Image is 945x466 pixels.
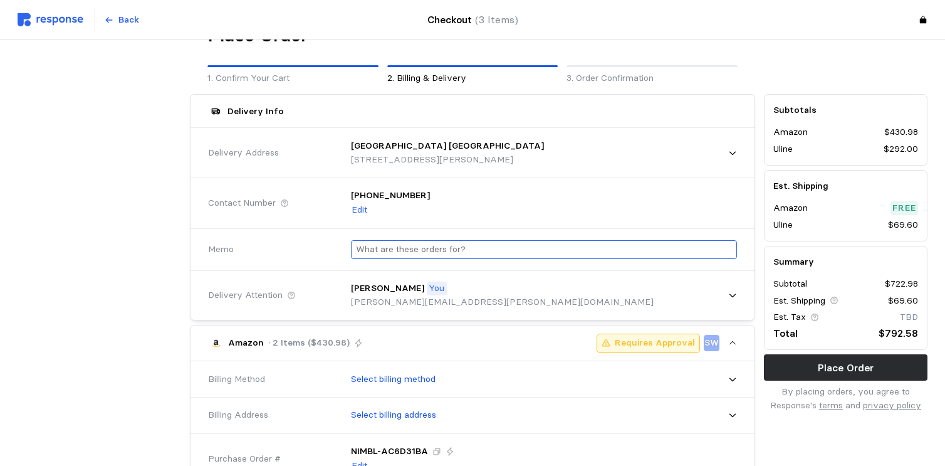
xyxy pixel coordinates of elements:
[97,8,146,32] button: Back
[879,326,918,341] p: $792.58
[900,310,918,324] p: TBD
[351,445,428,458] p: NIMBL-AC6D31BA
[819,400,843,411] a: terms
[228,336,264,350] p: Amazon
[356,241,732,259] input: What are these orders for?
[351,282,424,295] p: [PERSON_NAME]
[773,125,808,139] p: Amazon
[191,326,754,361] button: Amazon· 2 Items ($430.98)Requires ApprovalSW
[773,326,798,341] p: Total
[773,255,918,268] h5: Summary
[773,103,918,117] h5: Subtotals
[351,408,436,422] p: Select billing address
[427,12,518,28] h4: Checkout
[351,189,430,203] p: [PHONE_NUMBER]
[351,295,654,309] p: [PERSON_NAME][EMAIL_ADDRESS][PERSON_NAME][DOMAIN_NAME]
[351,203,368,218] button: Edit
[884,125,918,139] p: $430.98
[892,201,916,215] p: Free
[208,408,268,422] span: Billing Address
[773,179,918,193] h5: Est. Shipping
[773,201,808,215] p: Amazon
[888,218,918,232] p: $69.60
[268,336,350,350] p: · 2 Items ($430.98)
[351,153,544,167] p: [STREET_ADDRESS][PERSON_NAME]
[773,294,825,308] p: Est. Shipping
[773,277,807,291] p: Subtotal
[208,243,234,257] span: Memo
[863,400,921,411] a: privacy policy
[351,139,544,153] p: [GEOGRAPHIC_DATA] [GEOGRAPHIC_DATA]
[208,373,265,386] span: Billing Method
[773,142,793,156] p: Uline
[615,336,695,350] p: Requires Approval
[764,354,927,381] button: Place Order
[429,282,444,295] p: You
[773,310,806,324] p: Est. Tax
[227,105,284,118] h5: Delivery Info
[818,360,874,376] p: Place Order
[352,203,367,217] p: Edit
[764,385,927,412] p: By placing orders, you agree to Response's and
[208,146,279,160] span: Delivery Address
[884,142,918,156] p: $292.00
[888,294,918,308] p: $69.60
[351,373,436,386] p: Select billing method
[773,218,793,232] p: Uline
[208,196,276,210] span: Contact Number
[118,13,139,27] p: Back
[704,336,719,350] p: SW
[208,452,281,466] span: Purchase Order #
[208,289,283,302] span: Delivery Attention
[387,71,558,85] p: 2. Billing & Delivery
[885,277,918,291] p: $722.98
[18,13,83,26] img: svg%3e
[566,71,738,85] p: 3. Order Confirmation
[207,71,379,85] p: 1. Confirm Your Cart
[475,14,518,26] span: (3 Items)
